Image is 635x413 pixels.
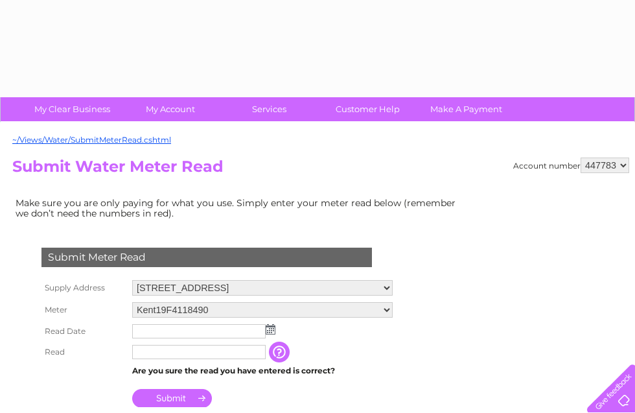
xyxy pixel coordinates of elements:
th: Supply Address [38,277,129,299]
input: Information [269,342,292,362]
a: Services [216,97,323,121]
img: ... [266,324,275,335]
th: Read [38,342,129,362]
td: Make sure you are only paying for what you use. Simply enter your meter read below (remember we d... [12,195,466,222]
a: My Clear Business [19,97,126,121]
a: Customer Help [314,97,421,121]
a: ~/Views/Water/SubmitMeterRead.cshtml [12,135,171,145]
div: Submit Meter Read [41,248,372,267]
td: Are you sure the read you have entered is correct? [129,362,396,379]
h2: Submit Water Meter Read [12,158,629,182]
a: Make A Payment [413,97,520,121]
input: Submit [132,389,212,407]
th: Meter [38,299,129,321]
th: Read Date [38,321,129,342]
a: My Account [117,97,224,121]
div: Account number [513,158,629,173]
